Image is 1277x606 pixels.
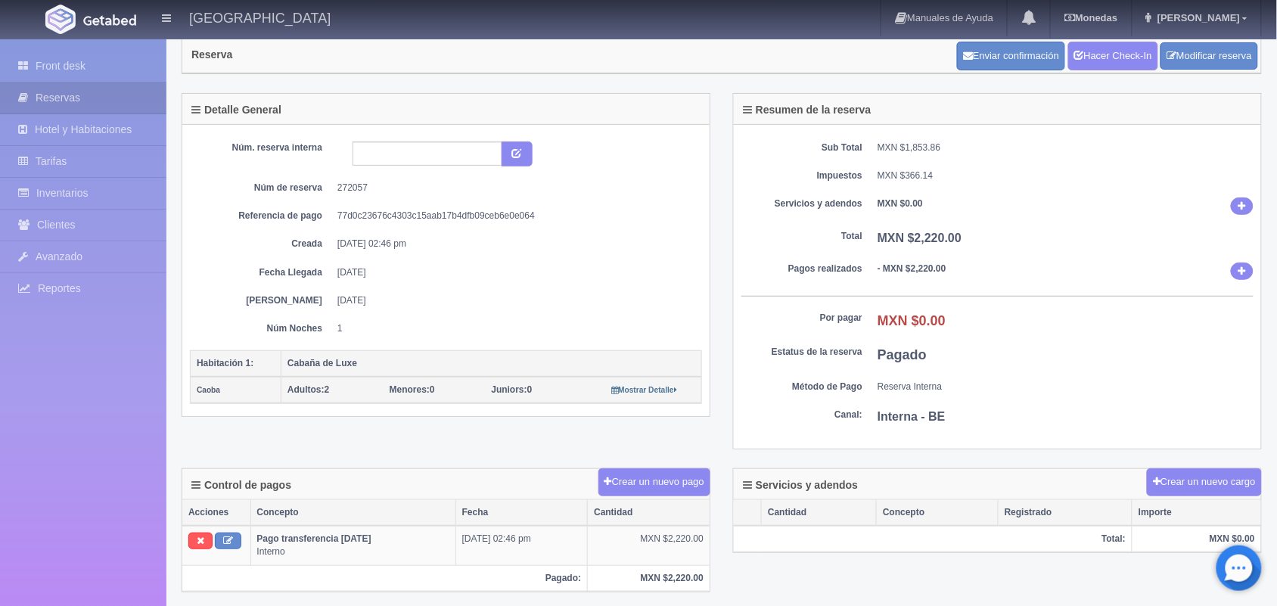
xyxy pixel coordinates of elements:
h4: Reserva [191,49,233,61]
dt: Sub Total [741,141,862,154]
img: Getabed [45,5,76,34]
button: Crear un nuevo pago [598,468,710,496]
h4: Detalle General [191,104,281,116]
dt: Referencia de pago [201,210,322,222]
th: Total: [734,526,1133,552]
dd: 1 [337,322,691,335]
button: Crear un nuevo cargo [1147,468,1262,496]
dt: Núm. reserva interna [201,141,322,154]
th: Fecha [455,500,588,526]
span: [PERSON_NAME] [1154,12,1240,23]
dt: Por pagar [741,312,862,325]
h4: Servicios y adendos [743,480,858,491]
dd: [DATE] [337,294,691,307]
b: Pagado [878,347,927,362]
strong: Juniors: [492,384,527,395]
h4: Resumen de la reserva [743,104,872,116]
th: Concepto [877,500,999,526]
th: MXN $2,220.00 [588,565,710,591]
th: Concepto [250,500,455,526]
span: 0 [492,384,533,395]
dd: 77d0c23676c4303c15aab17b4dfb09ceb6e0e064 [337,210,691,222]
dt: Pagos realizados [741,263,862,275]
b: Monedas [1064,12,1117,23]
th: Importe [1133,500,1261,526]
th: Cantidad [588,500,710,526]
th: Pagado: [182,565,588,591]
small: Caoba [197,386,220,394]
h4: Control de pagos [191,480,291,491]
a: Mostrar Detalle [611,384,677,395]
b: MXN $2,220.00 [878,232,962,244]
dd: [DATE] [337,266,691,279]
td: Interno [250,526,455,565]
dd: Reserva Interna [878,381,1254,393]
span: 2 [287,384,329,395]
dt: Núm Noches [201,322,322,335]
b: MXN $0.00 [878,198,923,209]
th: MXN $0.00 [1133,526,1261,552]
dt: Método de Pago [741,381,862,393]
strong: Menores: [390,384,430,395]
dt: Núm de reserva [201,182,322,194]
b: - MXN $2,220.00 [878,263,946,274]
td: MXN $2,220.00 [588,526,710,565]
dd: MXN $366.14 [878,169,1254,182]
h4: [GEOGRAPHIC_DATA] [189,8,331,26]
b: Pago transferencia [DATE] [257,533,371,544]
dd: 272057 [337,182,691,194]
th: Cantidad [762,500,877,526]
dt: Canal: [741,409,862,421]
strong: Adultos: [287,384,325,395]
button: Enviar confirmación [957,42,1065,70]
th: Acciones [182,500,250,526]
dt: Servicios y adendos [741,197,862,210]
dd: MXN $1,853.86 [878,141,1254,154]
small: Mostrar Detalle [611,386,677,394]
dt: Creada [201,238,322,250]
dt: Fecha Llegada [201,266,322,279]
dt: Estatus de la reserva [741,346,862,359]
img: Getabed [83,14,136,26]
span: 0 [390,384,435,395]
th: Registrado [999,500,1133,526]
b: MXN $0.00 [878,313,946,328]
a: Hacer Check-In [1068,42,1158,70]
dd: [DATE] 02:46 pm [337,238,691,250]
td: [DATE] 02:46 pm [455,526,588,565]
dt: Total [741,230,862,243]
dt: Impuestos [741,169,862,182]
th: Cabaña de Luxe [281,350,702,377]
b: Habitación 1: [197,358,253,368]
a: Modificar reserva [1160,42,1258,70]
b: Interna - BE [878,410,946,423]
dt: [PERSON_NAME] [201,294,322,307]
